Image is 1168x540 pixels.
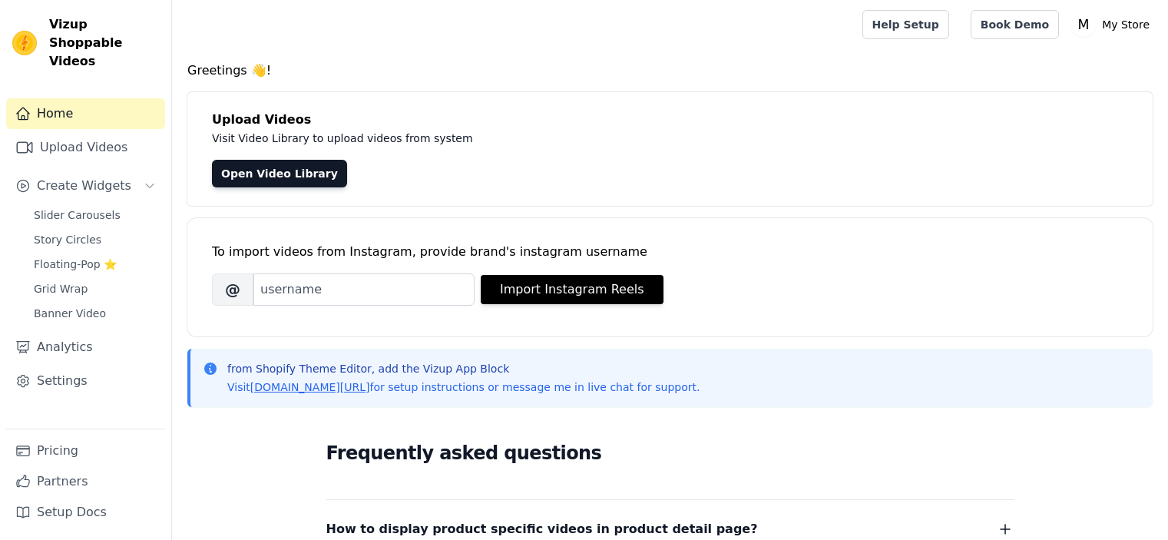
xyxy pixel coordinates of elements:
a: Help Setup [862,10,949,39]
p: My Store [1096,11,1156,38]
button: How to display product specific videos in product detail page? [326,518,1014,540]
a: Open Video Library [212,160,347,187]
a: Book Demo [971,10,1059,39]
text: M [1078,17,1090,32]
a: Grid Wrap [25,278,165,300]
a: Setup Docs [6,497,165,528]
span: Slider Carousels [34,207,121,223]
h4: Upload Videos [212,111,1128,129]
img: Vizup [12,31,37,55]
a: Analytics [6,332,165,363]
h4: Greetings 👋! [187,61,1153,80]
input: username [253,273,475,306]
button: M My Store [1071,11,1156,38]
span: Floating-Pop ⭐ [34,257,117,272]
button: Create Widgets [6,171,165,201]
a: Pricing [6,436,165,466]
span: @ [212,273,253,306]
a: Slider Carousels [25,204,165,226]
a: [DOMAIN_NAME][URL] [250,381,370,393]
span: Create Widgets [37,177,131,195]
div: To import videos from Instagram, provide brand's instagram username [212,243,1128,261]
span: Story Circles [34,232,101,247]
a: Home [6,98,165,129]
button: Import Instagram Reels [481,275,663,304]
a: Partners [6,466,165,497]
span: Grid Wrap [34,281,88,297]
h2: Frequently asked questions [326,438,1014,469]
span: How to display product specific videos in product detail page? [326,518,758,540]
a: Story Circles [25,229,165,250]
a: Settings [6,366,165,396]
span: Banner Video [34,306,106,321]
p: from Shopify Theme Editor, add the Vizup App Block [227,361,700,376]
span: Vizup Shoppable Videos [49,15,159,71]
a: Upload Videos [6,132,165,163]
a: Banner Video [25,303,165,324]
p: Visit for setup instructions or message me in live chat for support. [227,379,700,395]
p: Visit Video Library to upload videos from system [212,129,900,147]
a: Floating-Pop ⭐ [25,253,165,275]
